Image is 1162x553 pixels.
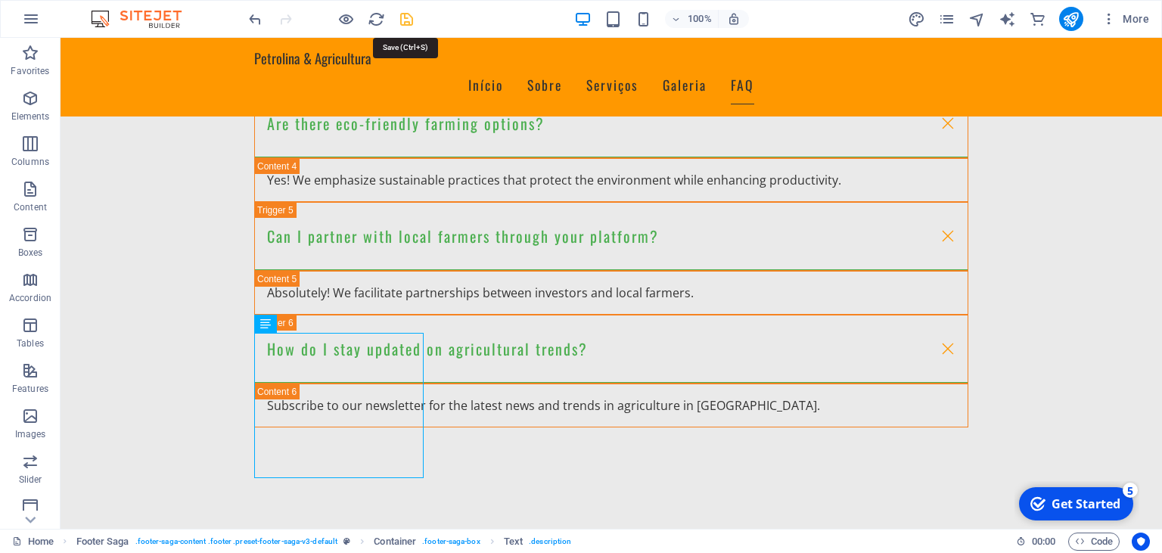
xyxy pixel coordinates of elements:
span: Text [504,533,523,551]
button: pages [938,10,956,28]
button: More [1095,7,1155,31]
h6: 100% [688,10,712,28]
i: On resize automatically adjust zoom level to fit chosen device. [727,12,741,26]
p: Boxes [18,247,43,259]
i: Navigator [968,11,986,28]
p: Elements [11,110,50,123]
span: Click to select. Double-click to edit [374,533,416,551]
i: Pages (Ctrl+Alt+S) [938,11,955,28]
button: Code [1068,533,1120,551]
button: text_generator [999,10,1017,28]
nav: breadcrumb [76,533,572,551]
button: undo [246,10,264,28]
button: navigator [968,10,986,28]
i: AI Writer [999,11,1016,28]
img: Editor Logo [87,10,200,28]
p: Slider [19,474,42,486]
button: Click here to leave preview mode and continue editing [337,10,355,28]
span: Click to select. Double-click to edit [76,533,129,551]
div: Get Started 5 items remaining, 0% complete [5,6,119,39]
span: . footer-saga-content .footer .preset-footer-saga-v3-default [135,533,337,551]
span: Code [1075,533,1113,551]
p: Columns [11,156,49,168]
i: Commerce [1029,11,1046,28]
i: Reload page [368,11,385,28]
div: Get Started [37,14,106,31]
span: : [1042,536,1045,547]
button: reload [367,10,385,28]
p: Accordion [9,292,51,304]
i: Undo: Change text (Ctrl+Z) [247,11,264,28]
button: save [397,10,415,28]
button: commerce [1029,10,1047,28]
p: Favorites [11,65,49,77]
p: Tables [17,337,44,350]
p: Features [12,383,48,395]
button: 100% [665,10,719,28]
i: This element is a customizable preset [343,537,350,545]
span: More [1101,11,1149,26]
button: publish [1059,7,1083,31]
div: 5 [108,2,123,17]
i: Publish [1062,11,1080,28]
button: design [908,10,926,28]
p: Images [15,428,46,440]
button: Usercentrics [1132,533,1150,551]
p: Content [14,201,47,213]
span: . footer-saga-box [422,533,480,551]
a: Click to cancel selection. Double-click to open Pages [12,533,54,551]
span: 00 00 [1032,533,1055,551]
i: Design (Ctrl+Alt+Y) [908,11,925,28]
span: . description [529,533,571,551]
